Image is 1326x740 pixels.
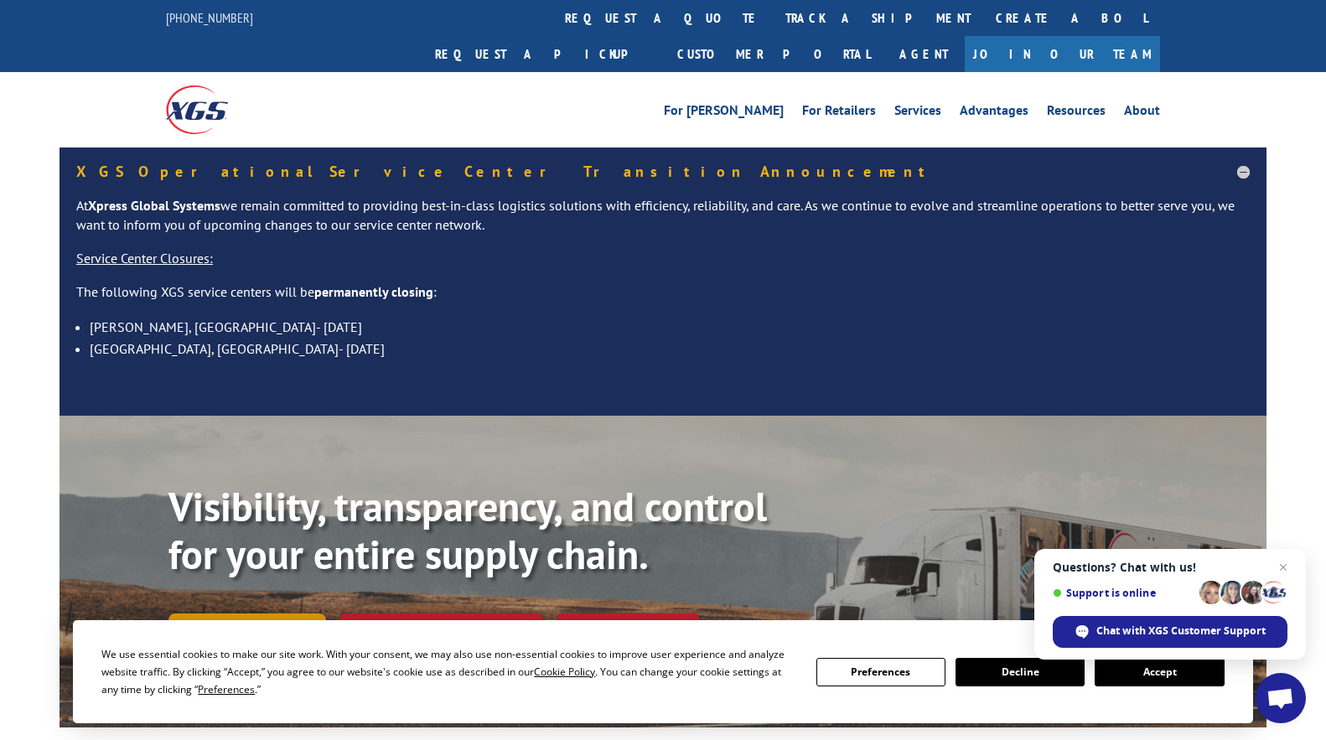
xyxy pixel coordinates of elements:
[816,658,945,686] button: Preferences
[90,316,1250,338] li: [PERSON_NAME], [GEOGRAPHIC_DATA]- [DATE]
[1047,104,1106,122] a: Resources
[960,104,1028,122] a: Advantages
[665,36,883,72] a: Customer Portal
[76,250,213,267] u: Service Center Closures:
[534,665,595,679] span: Cookie Policy
[1096,624,1266,639] span: Chat with XGS Customer Support
[76,282,1250,316] p: The following XGS service centers will be :
[1053,561,1287,574] span: Questions? Chat with us!
[73,620,1253,723] div: Cookie Consent Prompt
[1124,104,1160,122] a: About
[1256,673,1306,723] a: Open chat
[76,164,1250,179] h5: XGS Operational Service Center Transition Announcement
[168,480,767,581] b: Visibility, transparency, and control for your entire supply chain.
[198,682,255,696] span: Preferences
[894,104,941,122] a: Services
[956,658,1085,686] button: Decline
[802,104,876,122] a: For Retailers
[339,613,543,649] a: Calculate transit time
[90,338,1250,360] li: [GEOGRAPHIC_DATA], [GEOGRAPHIC_DATA]- [DATE]
[1053,616,1287,648] span: Chat with XGS Customer Support
[76,196,1250,250] p: At we remain committed to providing best-in-class logistics solutions with efficiency, reliabilit...
[314,283,433,300] strong: permanently closing
[88,197,220,214] strong: Xpress Global Systems
[166,9,253,26] a: [PHONE_NUMBER]
[664,104,784,122] a: For [PERSON_NAME]
[883,36,965,72] a: Agent
[422,36,665,72] a: Request a pickup
[965,36,1160,72] a: Join Our Team
[1095,658,1224,686] button: Accept
[168,613,326,649] a: Track shipment
[1053,587,1194,599] span: Support is online
[557,613,700,649] a: XGS ASSISTANT
[101,645,795,698] div: We use essential cookies to make our site work. With your consent, we may also use non-essential ...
